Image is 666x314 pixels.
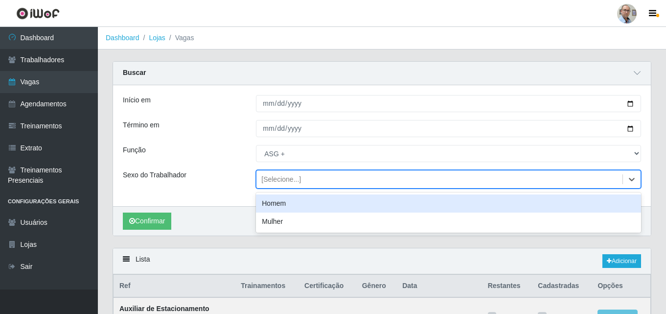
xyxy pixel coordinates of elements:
input: 00/00/0000 [256,120,641,137]
th: Data [396,275,482,298]
strong: Buscar [123,69,146,76]
label: Função [123,145,146,155]
div: Homem [256,194,641,213]
li: Vagas [165,33,194,43]
label: Término em [123,120,160,130]
input: 00/00/0000 [256,95,641,112]
div: Mulher [256,213,641,231]
label: Início em [123,95,151,105]
button: Confirmar [123,213,171,230]
strong: Auxiliar de Estacionamento [119,305,209,313]
div: [Selecione...] [261,174,301,185]
th: Restantes [482,275,532,298]
img: CoreUI Logo [16,7,60,20]
label: Sexo do Trabalhador [123,170,186,180]
th: Trainamentos [235,275,299,298]
th: Ref [114,275,235,298]
a: Dashboard [106,34,139,42]
th: Cadastradas [532,275,592,298]
nav: breadcrumb [98,27,666,49]
a: Adicionar [602,254,641,268]
div: Lista [113,248,651,274]
th: Gênero [356,275,396,298]
th: Certificação [299,275,356,298]
th: Opções [592,275,650,298]
a: Lojas [149,34,165,42]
